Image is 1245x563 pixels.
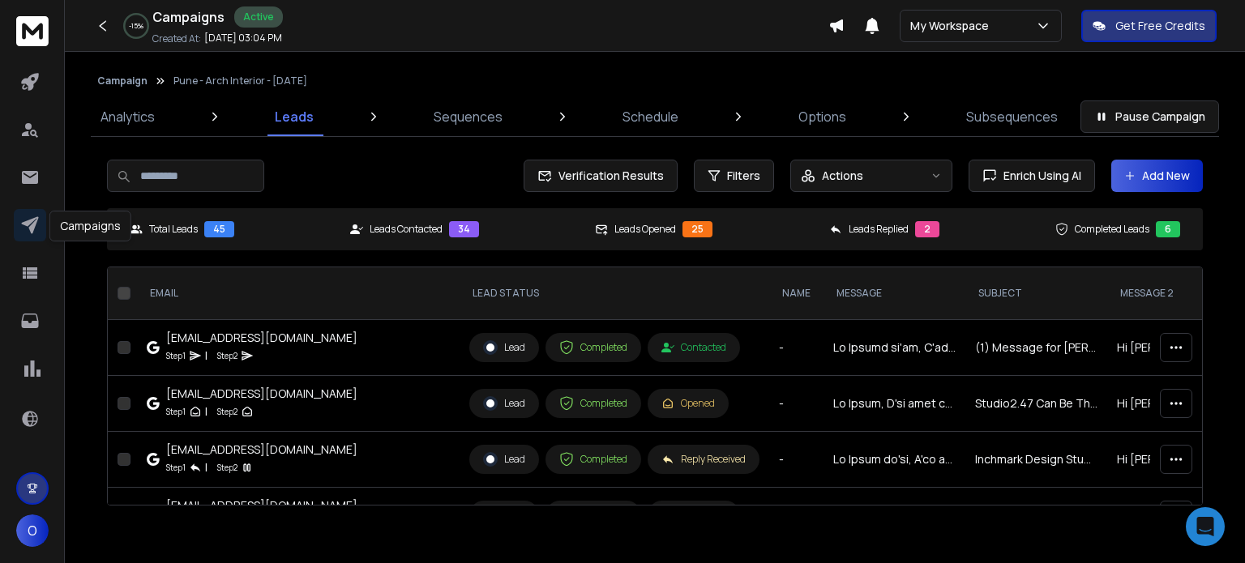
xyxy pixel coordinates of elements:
[152,32,201,45] p: Created At:
[49,211,131,241] div: Campaigns
[166,330,357,346] div: [EMAIL_ADDRESS][DOMAIN_NAME]
[166,441,357,458] div: [EMAIL_ADDRESS][DOMAIN_NAME]
[204,221,234,237] div: 45
[217,348,237,364] p: Step 2
[449,221,479,237] div: 34
[101,107,155,126] p: Analytics
[682,221,712,237] div: 25
[205,348,207,364] p: |
[956,97,1067,136] a: Subsequences
[966,107,1058,126] p: Subsequences
[997,168,1081,184] span: Enrich Using AI
[798,107,846,126] p: Options
[559,396,627,411] div: Completed
[483,452,525,467] div: Lead
[370,223,443,236] p: Leads Contacted
[965,488,1107,544] td: (1) Message for Srushti at [GEOGRAPHIC_DATA]
[965,376,1107,432] td: Studio2.47 Can Be The Next Gamechanger
[614,223,676,236] p: Leads Opened
[789,97,856,136] a: Options
[275,107,314,126] p: Leads
[824,376,965,432] td: Lo Ipsum, D'si amet consect ad elitseddoe tem incididu utlaboree do Magn, ali E admin veni quis n...
[661,453,746,466] div: Reply Received
[16,514,49,547] button: O
[965,267,1107,320] th: Subject
[1115,18,1205,34] p: Get Free Credits
[217,403,237,420] p: Step 2
[910,18,995,34] p: My Workspace
[769,267,824,320] th: NAME
[234,6,283,28] div: Active
[166,403,186,420] p: Step 1
[559,452,627,467] div: Completed
[265,97,323,136] a: Leads
[166,497,357,514] div: [EMAIL_ADDRESS][DOMAIN_NAME]
[613,97,688,136] a: Schedule
[661,397,715,410] div: Opened
[1075,223,1149,236] p: Completed Leads
[524,160,678,192] button: Verification Results
[166,459,186,476] p: Step 1
[822,168,863,184] p: Actions
[824,488,965,544] td: Lo Ipsumdo, S'am cons adipisc el seddoeiusm tem incididu utlaboree do Magn, ali E admin veni quis...
[769,320,824,376] td: -
[483,340,525,355] div: Lead
[1081,10,1217,42] button: Get Free Credits
[424,97,512,136] a: Sequences
[622,107,678,126] p: Schedule
[824,432,965,488] td: Lo Ipsum do'si, A'co adip elitsed do eiusmodt incididun ut Labore, etd M aliqu enim admi ve qu no...
[434,107,503,126] p: Sequences
[824,267,965,320] th: Message
[969,160,1095,192] button: Enrich Using AI
[97,75,148,87] button: Campaign
[661,341,726,354] div: Contacted
[152,7,225,27] h1: Campaigns
[173,75,307,87] p: Pune - Arch Interior - [DATE]
[769,376,824,432] td: -
[559,340,627,355] div: Completed
[727,168,760,184] span: Filters
[483,396,525,411] div: Lead
[217,459,237,476] p: Step 2
[205,403,207,420] p: |
[205,459,207,476] p: |
[769,432,824,488] td: -
[1080,100,1219,133] button: Pause Campaign
[1111,160,1203,192] button: Add New
[552,168,664,184] span: Verification Results
[166,348,186,364] p: Step 1
[91,97,165,136] a: Analytics
[915,221,939,237] div: 2
[137,267,460,320] th: EMAIL
[460,267,769,320] th: LEAD STATUS
[849,223,909,236] p: Leads Replied
[1156,221,1180,237] div: 6
[694,160,774,192] button: Filters
[965,432,1107,488] td: Inchmark Design Studio Can Be The Next Gamechanger
[149,223,198,236] p: Total Leads
[129,21,143,31] p: -15 %
[769,488,824,544] td: -
[824,320,965,376] td: Lo Ipsumd si'am, C'ad elit seddoei te incididunt utl etdolore magnaaliq en Adminimv, qui N exerc ...
[204,32,282,45] p: [DATE] 03:04 PM
[1186,507,1225,546] div: Open Intercom Messenger
[166,386,357,402] div: [EMAIL_ADDRESS][DOMAIN_NAME]
[965,320,1107,376] td: (1) Message for [PERSON_NAME] at DVARA Architectural Studio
